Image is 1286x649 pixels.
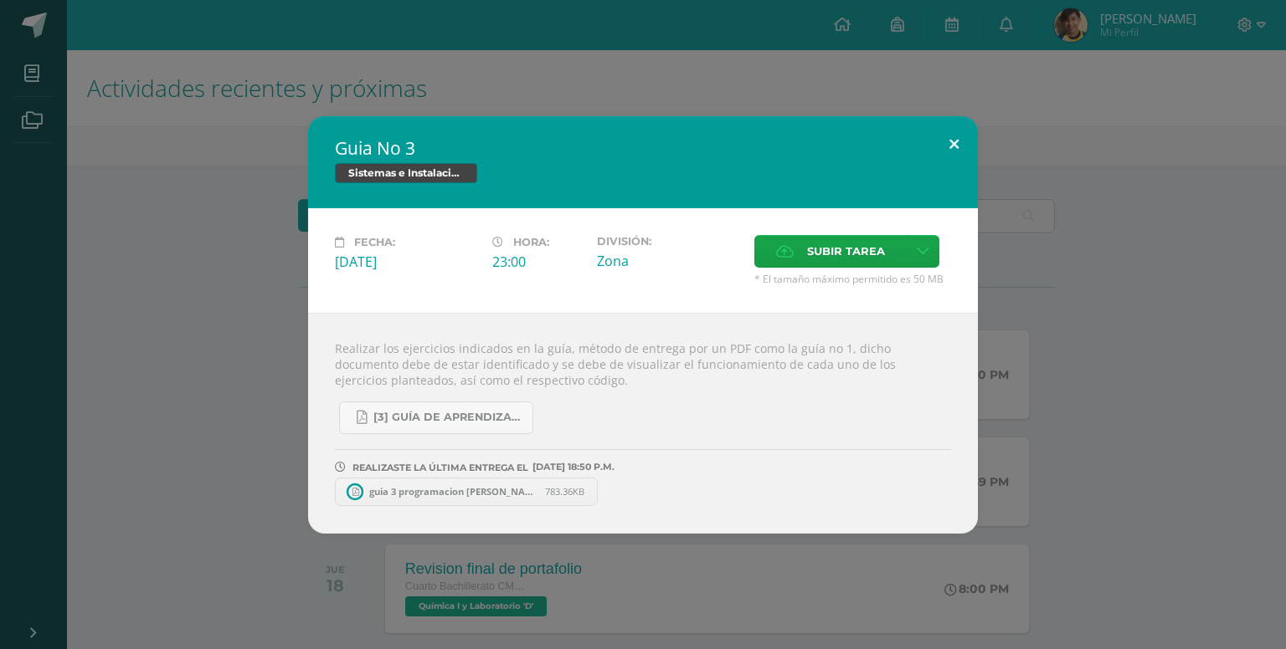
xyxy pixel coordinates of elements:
span: Hora: [513,236,549,248]
a: [3] Guía de Aprendizaje - Sistemas e Instalación de Software.pdf [339,401,533,434]
div: Zona [597,252,741,270]
span: guia 3 programacion [PERSON_NAME] IVD.pdf [361,485,545,498]
span: [DATE] 18:50 P.M. [528,467,615,468]
span: REALIZASTE LA ÚLTIMA ENTREGA EL [352,462,528,473]
div: [DATE] [335,253,479,271]
h2: Guia No 3 [335,136,951,160]
span: Subir tarea [807,236,885,267]
label: División: [597,235,741,248]
div: 23:00 [492,253,584,271]
span: * El tamaño máximo permitido es 50 MB [754,272,951,286]
div: Realizar los ejercicios indicados en la guía, método de entrega por un PDF como la guía no 1, dic... [308,313,978,534]
span: 783.36KB [545,485,584,498]
span: Sistemas e Instalación de Software (Desarrollo de Software) [335,163,477,183]
span: [3] Guía de Aprendizaje - Sistemas e Instalación de Software.pdf [373,411,524,424]
span: Fecha: [354,236,395,248]
button: Close (Esc) [930,116,978,173]
a: guia 3 programacion [PERSON_NAME] IVD.pdf 783.36KB [335,478,598,506]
